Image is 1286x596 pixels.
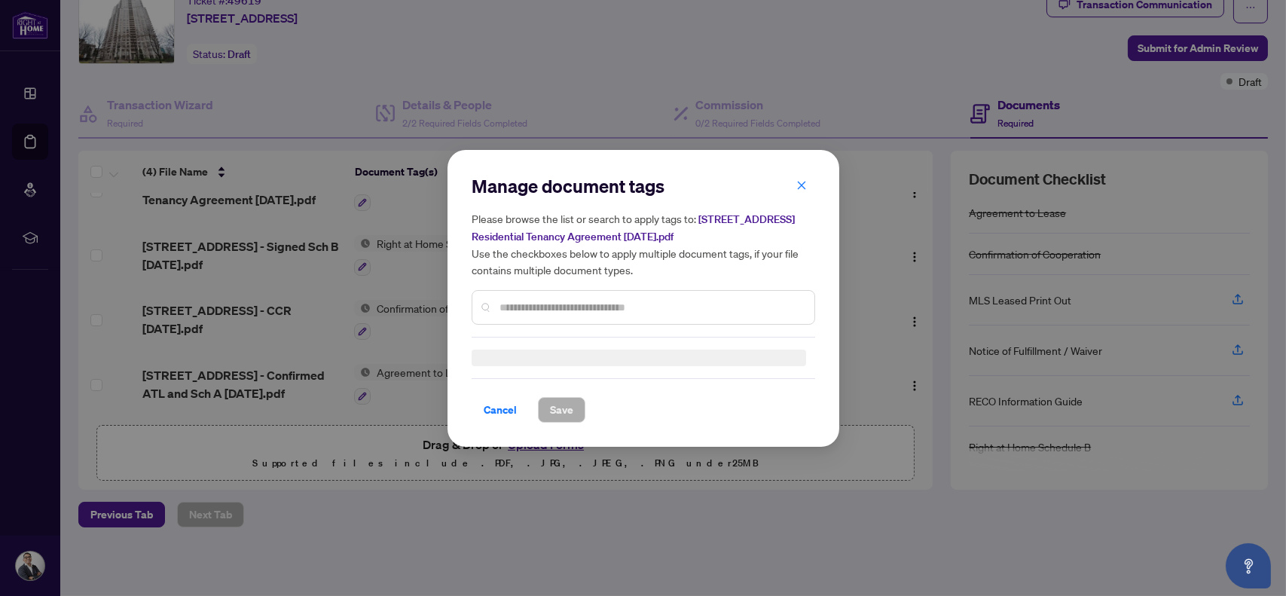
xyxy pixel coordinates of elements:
button: Cancel [472,397,529,423]
button: Save [538,397,585,423]
span: Cancel [484,398,517,422]
button: Open asap [1226,543,1271,588]
span: [STREET_ADDRESS] Residential Tenancy Agreement [DATE].pdf [472,212,795,243]
h5: Please browse the list or search to apply tags to: Use the checkboxes below to apply multiple doc... [472,210,815,278]
h2: Manage document tags [472,174,815,198]
span: close [796,179,807,190]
